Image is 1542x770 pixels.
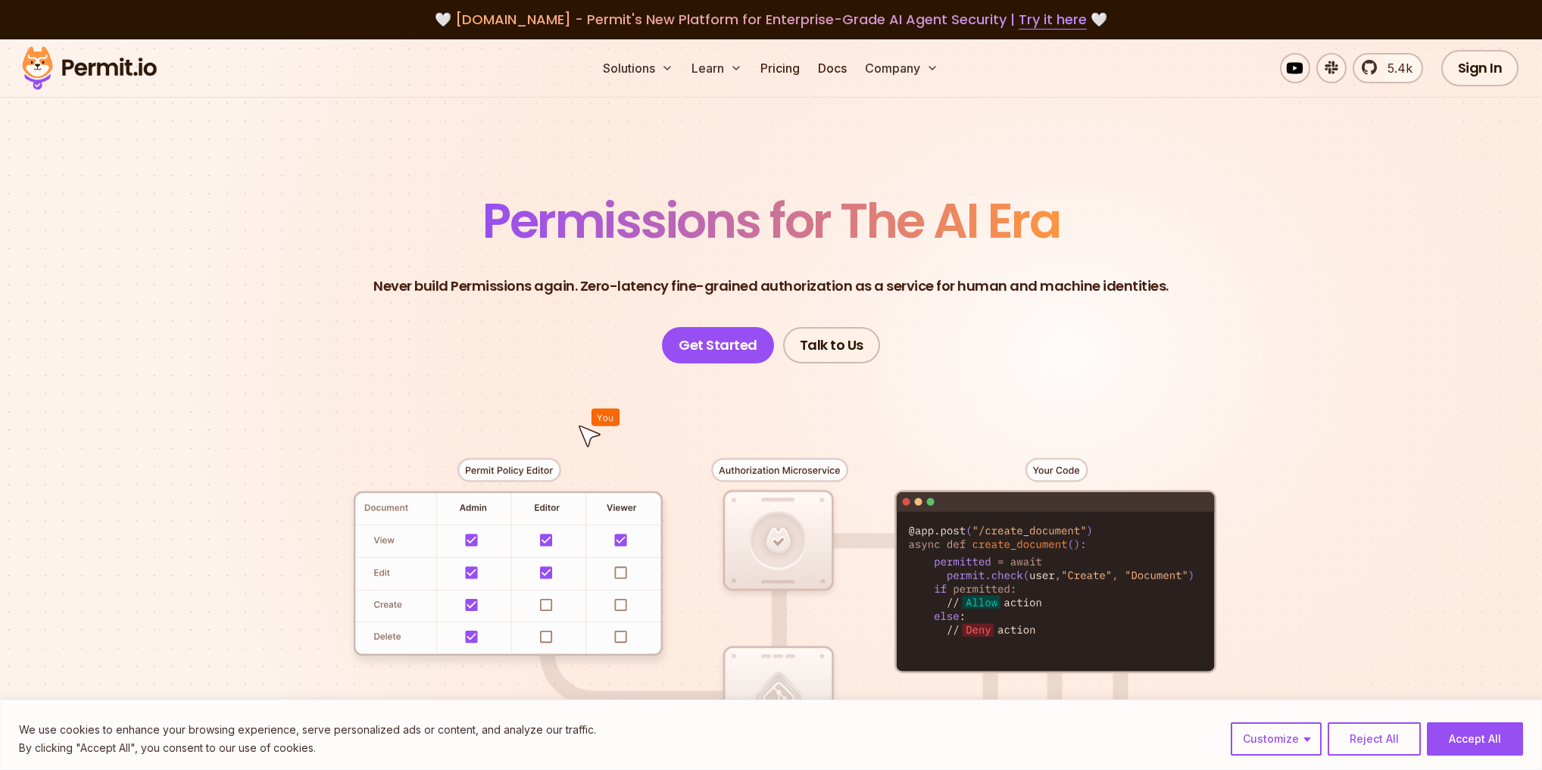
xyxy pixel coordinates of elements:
[754,53,806,83] a: Pricing
[15,42,164,94] img: Permit logo
[455,10,1087,29] span: [DOMAIN_NAME] - Permit's New Platform for Enterprise-Grade AI Agent Security |
[1328,722,1421,756] button: Reject All
[812,53,853,83] a: Docs
[859,53,944,83] button: Company
[36,9,1506,30] div: 🤍 🤍
[597,53,679,83] button: Solutions
[19,739,596,757] p: By clicking "Accept All", you consent to our use of cookies.
[482,187,1060,254] span: Permissions for The AI Era
[1378,59,1412,77] span: 5.4k
[662,327,774,363] a: Get Started
[1231,722,1322,756] button: Customize
[1353,53,1423,83] a: 5.4k
[685,53,748,83] button: Learn
[1019,10,1087,30] a: Try it here
[1441,50,1519,86] a: Sign In
[1427,722,1523,756] button: Accept All
[373,276,1169,297] p: Never build Permissions again. Zero-latency fine-grained authorization as a service for human and...
[19,721,596,739] p: We use cookies to enhance your browsing experience, serve personalized ads or content, and analyz...
[783,327,880,363] a: Talk to Us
